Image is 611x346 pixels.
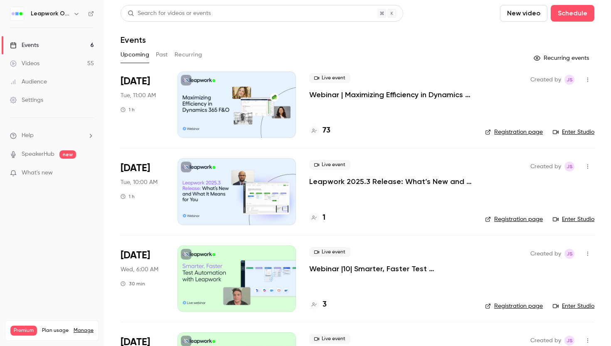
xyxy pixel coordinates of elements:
[121,35,146,45] h1: Events
[121,193,135,200] div: 1 h
[553,302,594,310] a: Enter Studio
[74,327,94,334] a: Manage
[121,280,145,287] div: 30 min
[175,48,202,61] button: Recurring
[323,212,325,223] h4: 1
[128,9,211,18] div: Search for videos or events
[121,158,164,225] div: Oct 28 Tue, 10:00 AM (America/New York)
[121,162,150,175] span: [DATE]
[84,169,94,177] iframe: Noticeable Trigger
[564,249,574,259] span: Jaynesh Singh
[309,73,350,83] span: Live event
[564,336,574,346] span: Jaynesh Singh
[22,131,34,140] span: Help
[564,75,574,85] span: Jaynesh Singh
[530,75,561,85] span: Created by
[530,336,561,346] span: Created by
[10,131,94,140] li: help-dropdown-opener
[121,178,158,186] span: Tue, 10:00 AM
[530,52,594,65] button: Recurring events
[500,5,547,22] button: New video
[10,96,43,104] div: Settings
[485,215,543,223] a: Registration page
[530,249,561,259] span: Created by
[553,215,594,223] a: Enter Studio
[530,162,561,172] span: Created by
[42,327,69,334] span: Plan usage
[22,169,53,177] span: What's new
[121,106,135,113] div: 1 h
[121,91,156,100] span: Tue, 11:00 AM
[10,7,24,20] img: Leapwork Online Event
[309,247,350,257] span: Live event
[323,299,327,310] h4: 3
[121,245,164,312] div: Oct 29 Wed, 10:00 AM (Europe/London)
[22,150,54,159] a: SpeakerHub
[309,125,330,136] a: 73
[309,299,327,310] a: 3
[31,10,70,18] h6: Leapwork Online Event
[485,302,543,310] a: Registration page
[567,162,573,172] span: JS
[309,90,472,100] a: Webinar | Maximizing Efficiency in Dynamics 365 | Q3 2025
[121,265,158,274] span: Wed, 6:00 AM
[551,5,594,22] button: Schedule
[567,336,573,346] span: JS
[564,162,574,172] span: Jaynesh Singh
[121,249,150,262] span: [DATE]
[59,150,76,159] span: new
[10,78,47,86] div: Audience
[567,249,573,259] span: JS
[156,48,168,61] button: Past
[10,41,39,49] div: Events
[309,212,325,223] a: 1
[309,160,350,170] span: Live event
[567,75,573,85] span: JS
[121,48,149,61] button: Upcoming
[323,125,330,136] h4: 73
[121,75,150,88] span: [DATE]
[309,177,472,186] a: Leapwork 2025.3 Release: What’s New and What It Means for You
[10,326,37,336] span: Premium
[553,128,594,136] a: Enter Studio
[309,264,472,274] a: Webinar |10| Smarter, Faster Test Automation with Leapwork | EMEA | Q4 2025
[309,334,350,344] span: Live event
[485,128,543,136] a: Registration page
[10,59,39,68] div: Videos
[121,71,164,138] div: Sep 30 Tue, 11:00 AM (America/New York)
